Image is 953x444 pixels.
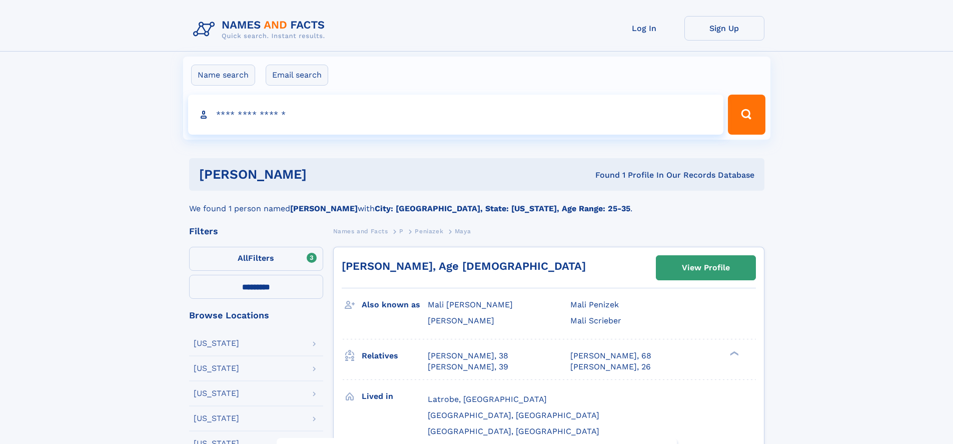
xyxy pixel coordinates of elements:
[570,300,619,309] span: Mali Penizek
[428,410,599,420] span: [GEOGRAPHIC_DATA], [GEOGRAPHIC_DATA]
[188,95,724,135] input: search input
[266,65,328,86] label: Email search
[194,389,239,397] div: [US_STATE]
[727,350,739,356] div: ❯
[194,414,239,422] div: [US_STATE]
[342,260,586,272] a: [PERSON_NAME], Age [DEMOGRAPHIC_DATA]
[570,361,651,372] a: [PERSON_NAME], 26
[451,170,754,181] div: Found 1 Profile In Our Records Database
[728,95,765,135] button: Search Button
[290,204,358,213] b: [PERSON_NAME]
[194,364,239,372] div: [US_STATE]
[189,191,764,215] div: We found 1 person named with .
[189,16,333,43] img: Logo Names and Facts
[362,388,428,405] h3: Lived in
[684,16,764,41] a: Sign Up
[570,316,621,325] span: Mali Scrieber
[428,350,508,361] a: [PERSON_NAME], 38
[415,228,443,235] span: Peniazek
[428,361,508,372] a: [PERSON_NAME], 39
[362,296,428,313] h3: Also known as
[682,256,730,279] div: View Profile
[428,394,547,404] span: Latrobe, [GEOGRAPHIC_DATA]
[362,347,428,364] h3: Relatives
[189,247,323,271] label: Filters
[428,300,513,309] span: Mali [PERSON_NAME]
[415,225,443,237] a: Peniazek
[604,16,684,41] a: Log In
[428,426,599,436] span: [GEOGRAPHIC_DATA], [GEOGRAPHIC_DATA]
[191,65,255,86] label: Name search
[375,204,630,213] b: City: [GEOGRAPHIC_DATA], State: [US_STATE], Age Range: 25-35
[428,316,494,325] span: [PERSON_NAME]
[455,228,471,235] span: Maya
[656,256,755,280] a: View Profile
[194,339,239,347] div: [US_STATE]
[199,168,451,181] h1: [PERSON_NAME]
[399,225,404,237] a: P
[189,227,323,236] div: Filters
[570,350,651,361] a: [PERSON_NAME], 68
[189,311,323,320] div: Browse Locations
[238,253,248,263] span: All
[399,228,404,235] span: P
[333,225,388,237] a: Names and Facts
